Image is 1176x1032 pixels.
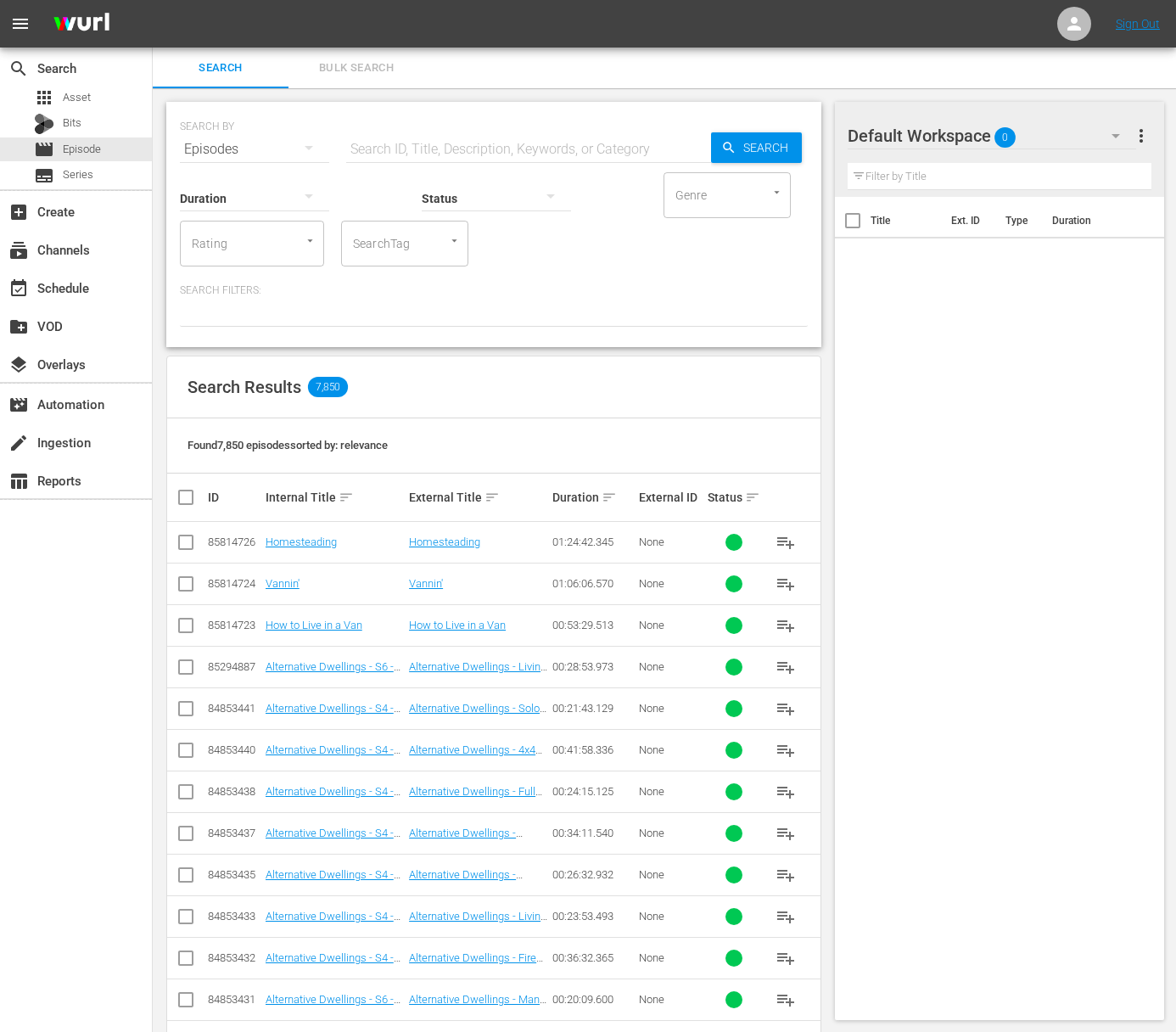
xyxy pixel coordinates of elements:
div: 00:21:43.129 [552,702,634,715]
span: sort [484,490,500,505]
div: 85814726 [208,536,260,548]
button: playlist_add [765,855,806,895]
span: Create [8,202,29,222]
div: 00:28:53.973 [552,660,634,673]
div: Bits [34,114,54,134]
a: Alternative Dwellings - Fire Truck Turned into Tiny Home for Traveling Mother [409,951,547,990]
a: Alternative Dwellings - Man Lives Fulltime in Self Built Minivan Camper. [409,993,546,1031]
div: 84853435 [208,868,260,881]
span: playlist_add [776,698,796,719]
button: playlist_add [765,896,806,937]
span: playlist_add [776,740,796,760]
div: None [639,951,703,964]
span: Ingestion [8,433,29,453]
div: 84853440 [208,743,260,756]
div: 01:06:06.570 [552,577,634,590]
a: Alternative Dwellings - Solo [DEMOGRAPHIC_DATA] Living in a Van for 2 Years with a Cat [409,702,546,753]
button: playlist_add [765,647,806,687]
span: Series [34,165,54,186]
div: 84853433 [208,910,260,923]
div: None [639,619,703,631]
button: Open [769,184,785,200]
span: sort [339,490,354,505]
div: None [639,910,703,923]
span: more_vert [1131,126,1151,146]
span: playlist_add [776,990,796,1010]
button: more_vert [1131,115,1151,156]
th: Title [871,197,941,244]
span: Search [8,59,29,79]
a: Alternative Dwellings - Living in a Lifted Chevy Express DIY Camper for Four Years. [409,660,547,698]
a: Alternative Dwellings - Custom High Tech Sprinter Van Conversion [409,827,538,865]
a: Alternative Dwellings - Full Time Vanlife at [DEMOGRAPHIC_DATA]! [409,785,542,823]
span: Found 7,850 episodes sorted by: relevance [188,439,388,451]
div: 00:20:09.600 [552,993,634,1006]
div: None [639,868,703,881]
span: Bits [63,115,81,132]
span: playlist_add [776,657,796,677]
span: Asset [63,89,91,106]
div: 00:23:53.493 [552,910,634,923]
a: Vannin' [409,577,443,590]
a: Alternative Dwellings - Amazing DIY Camper Build is Home to Couple [409,868,538,906]
div: ID [208,491,260,504]
span: Asset [34,87,54,108]
div: None [639,702,703,715]
button: playlist_add [765,771,806,812]
button: playlist_add [765,564,806,604]
button: Open [446,233,462,249]
div: 00:24:15.125 [552,785,634,798]
a: Alternative Dwellings - S4 - Full Time Vanlife at [DEMOGRAPHIC_DATA]! [266,785,400,823]
span: Search [163,59,278,78]
div: None [639,743,703,756]
span: Automation [8,395,29,415]
a: Alternative Dwellings - S4 - Fire Truck Turned into Tiny Home for Traveling Mother [266,951,400,990]
div: 00:36:32.365 [552,951,634,964]
button: playlist_add [765,938,806,979]
th: Ext. ID [941,197,995,244]
span: playlist_add [776,782,796,802]
div: None [639,785,703,798]
div: 84853437 [208,827,260,839]
div: Default Workspace [848,112,1137,160]
a: Alternative Dwellings - S4 - Amazing DIY Camper Build is Home to Couple [266,868,400,906]
span: menu [10,14,31,34]
img: ans4CAIJ8jUAAAAAAAAAAAAAAAAAAAAAAAAgQb4GAAAAAAAAAAAAAAAAAAAAAAAAJMjXAAAAAAAAAAAAAAAAAAAAAAAAgAT5G... [41,4,122,44]
a: Alternative Dwellings - S4 - 4x4 DIY Stealth Sprinter Van with Heated Floors and Bathroom! [266,743,400,794]
button: playlist_add [765,522,806,563]
button: Search [711,132,802,163]
button: playlist_add [765,813,806,854]
div: Internal Title [266,487,404,508]
span: playlist_add [776,574,796,594]
div: 85294887 [208,660,260,673]
span: 0 [994,120,1016,155]
button: playlist_add [765,730,806,771]
button: Open [302,233,318,249]
span: VOD [8,317,29,337]
span: Search [736,132,802,163]
span: playlist_add [776,532,796,552]
span: Reports [8,471,29,491]
span: Overlays [8,355,29,375]
a: Alternative Dwellings - S6 - Man Lives Fulltime in Self Built Minivan Camper. [266,993,400,1031]
a: Vannin' [266,577,300,590]
div: None [639,660,703,673]
div: 01:24:42.345 [552,536,634,548]
div: Episodes [180,126,329,173]
a: Alternative Dwellings - S6 - Living in a Lifted Chevy Express DIY Camper for Four Years. [266,660,403,711]
a: Alternative Dwellings - S4 - Custom High Tech Sprinter Van Conversion [266,827,400,865]
div: 00:41:58.336 [552,743,634,756]
a: How to Live in a Van [266,619,362,631]
div: 84853431 [208,993,260,1006]
span: sort [602,490,617,505]
th: Duration [1042,197,1144,244]
button: playlist_add [765,979,806,1020]
div: None [639,536,703,548]
span: playlist_add [776,865,796,885]
button: playlist_add [765,605,806,646]
span: 7,850 [308,377,348,397]
a: Homesteading [409,536,480,548]
div: 84853438 [208,785,260,798]
span: Episode [34,139,54,160]
button: playlist_add [765,688,806,729]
